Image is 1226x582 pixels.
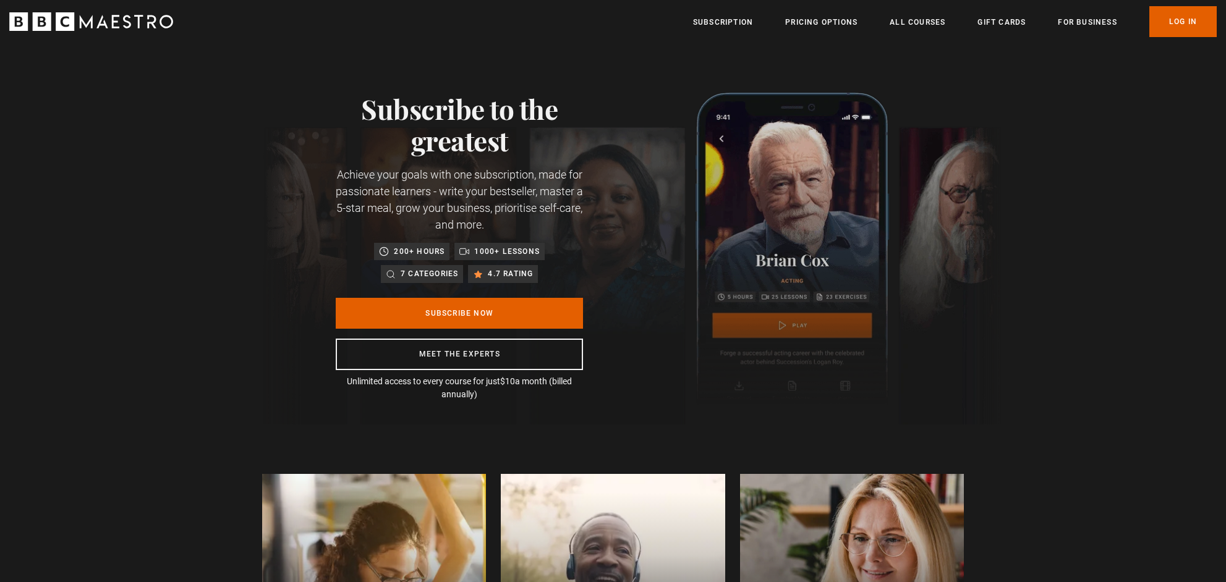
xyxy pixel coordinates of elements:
p: Achieve your goals with one subscription, made for passionate learners - write your bestseller, m... [336,166,583,233]
p: Unlimited access to every course for just a month (billed annually) [336,375,583,401]
a: Subscription [693,16,753,28]
p: 7 categories [401,268,458,280]
a: All Courses [890,16,945,28]
nav: Primary [693,6,1217,37]
a: Gift Cards [977,16,1026,28]
svg: BBC Maestro [9,12,173,31]
a: Pricing Options [785,16,858,28]
p: 1000+ lessons [474,245,540,258]
a: Log In [1149,6,1217,37]
p: 200+ hours [394,245,445,258]
p: 4.7 rating [488,268,533,280]
a: Meet the experts [336,339,583,370]
h1: Subscribe to the greatest [336,93,583,156]
a: For business [1058,16,1117,28]
a: Subscribe Now [336,298,583,329]
span: $10 [500,376,515,386]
